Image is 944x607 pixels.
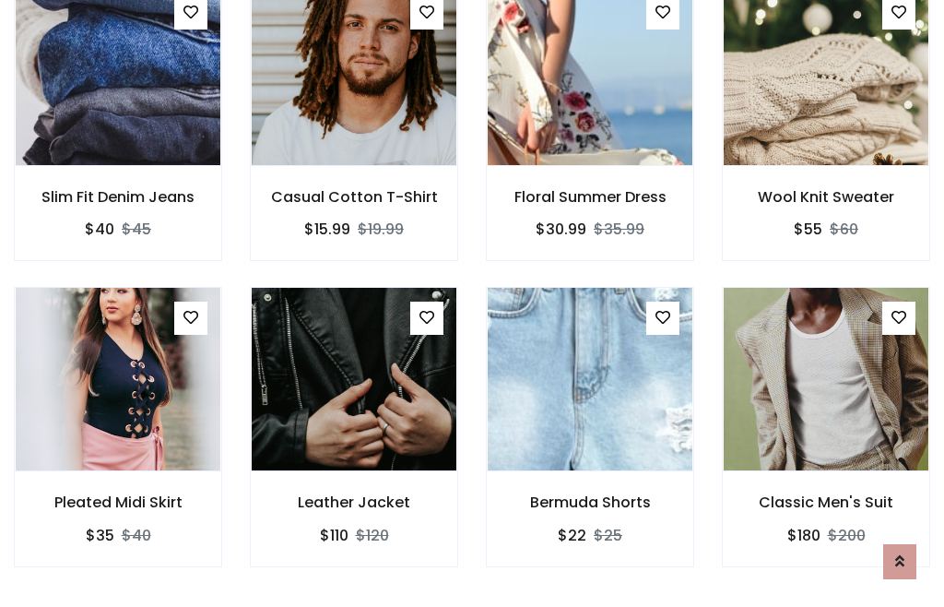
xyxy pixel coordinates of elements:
del: $40 [122,525,151,546]
del: $200 [828,525,866,546]
del: $25 [594,525,622,546]
h6: $110 [320,527,348,544]
h6: $30.99 [536,220,586,238]
h6: Pleated Midi Skirt [15,494,221,511]
h6: $22 [558,527,586,544]
h6: Slim Fit Denim Jeans [15,188,221,206]
del: $60 [830,219,858,240]
h6: $35 [86,527,114,544]
del: $45 [122,219,151,240]
del: $19.99 [358,219,404,240]
h6: Classic Men's Suit [723,494,929,511]
h6: $55 [794,220,822,238]
h6: $40 [85,220,114,238]
h6: Leather Jacket [251,494,457,511]
h6: Bermuda Shorts [487,494,693,511]
h6: $15.99 [304,220,350,238]
h6: Casual Cotton T-Shirt [251,188,457,206]
h6: Floral Summer Dress [487,188,693,206]
h6: $180 [787,527,820,544]
del: $120 [356,525,389,546]
del: $35.99 [594,219,644,240]
h6: Wool Knit Sweater [723,188,929,206]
